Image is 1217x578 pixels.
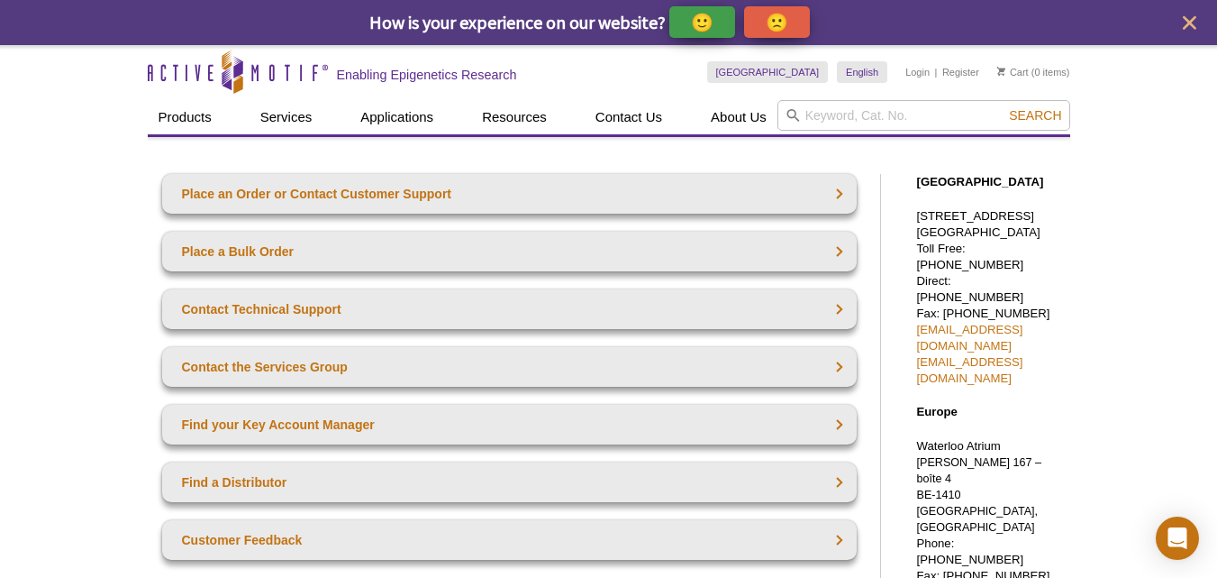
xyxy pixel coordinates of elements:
[585,100,673,134] a: Contact Us
[350,100,444,134] a: Applications
[162,289,857,329] a: Contact Technical Support
[162,520,857,560] a: Customer Feedback
[997,67,1005,76] img: Your Cart
[250,100,323,134] a: Services
[337,67,517,83] h2: Enabling Epigenetics Research
[162,463,857,502] a: Find a Distributor
[935,61,938,83] li: |
[162,174,857,214] a: Place an Order or Contact Customer Support
[917,456,1042,534] span: [PERSON_NAME] 167 – boîte 4 BE-1410 [GEOGRAPHIC_DATA], [GEOGRAPHIC_DATA]
[1178,12,1201,34] button: close
[917,323,1023,353] a: [EMAIL_ADDRESS][DOMAIN_NAME]
[997,66,1029,78] a: Cart
[691,11,713,33] p: 🙂
[700,100,777,134] a: About Us
[917,355,1023,385] a: [EMAIL_ADDRESS][DOMAIN_NAME]
[942,66,979,78] a: Register
[917,175,1044,188] strong: [GEOGRAPHIC_DATA]
[837,61,887,83] a: English
[1004,107,1067,124] button: Search
[997,61,1070,83] li: (0 items)
[162,405,857,445] a: Find your Key Account Manager
[917,405,958,418] strong: Europe
[777,100,1070,131] input: Keyword, Cat. No.
[1009,108,1061,123] span: Search
[369,11,666,33] span: How is your experience on our website?
[162,347,857,387] a: Contact the Services Group
[148,100,223,134] a: Products
[905,66,930,78] a: Login
[471,100,558,134] a: Resources
[162,232,857,271] a: Place a Bulk Order
[917,208,1061,387] p: [STREET_ADDRESS] [GEOGRAPHIC_DATA] Toll Free: [PHONE_NUMBER] Direct: [PHONE_NUMBER] Fax: [PHONE_N...
[707,61,829,83] a: [GEOGRAPHIC_DATA]
[1156,517,1199,560] div: Open Intercom Messenger
[766,11,788,33] p: 🙁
